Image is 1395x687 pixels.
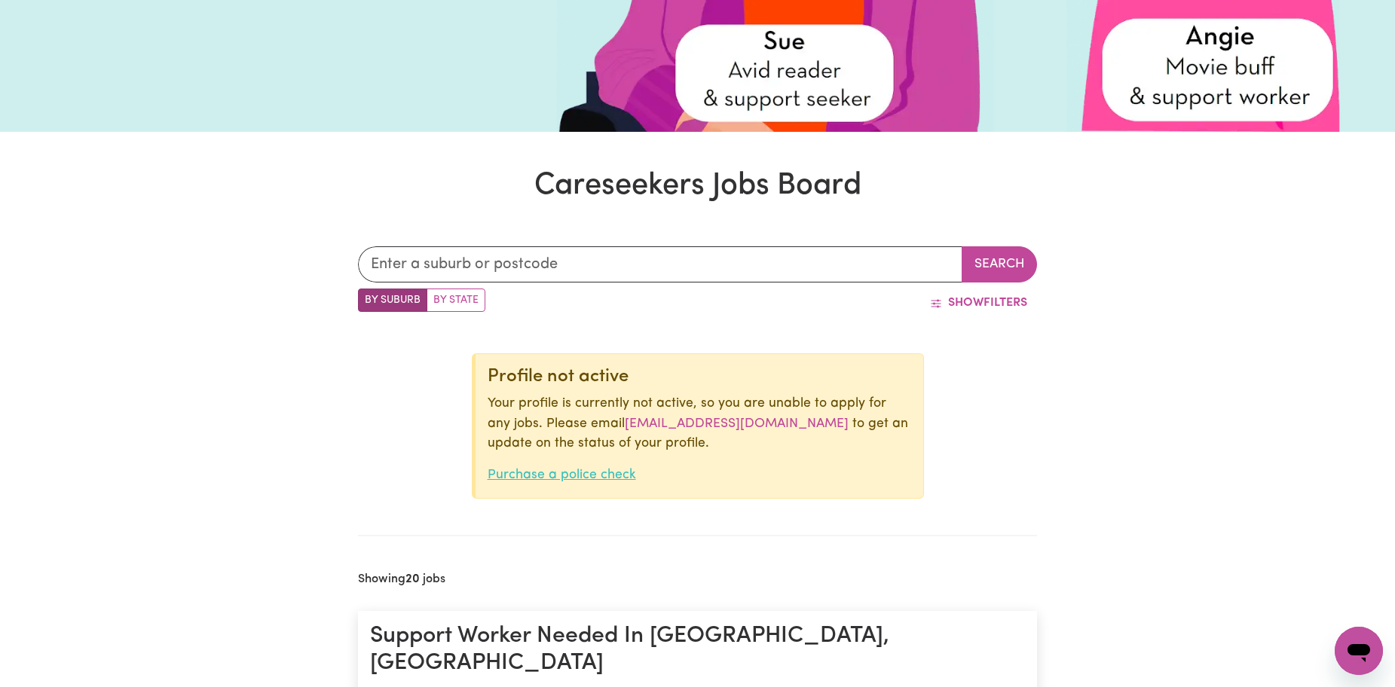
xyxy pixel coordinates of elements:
a: Purchase a police check [488,469,636,481]
h2: Showing jobs [358,572,445,587]
button: Search [962,246,1037,282]
label: Search by suburb/post code [358,289,427,312]
button: ShowFilters [920,289,1037,317]
p: Your profile is currently not active, so you are unable to apply for any jobs. Please email to ge... [488,394,911,453]
a: [EMAIL_ADDRESS][DOMAIN_NAME] [625,417,849,430]
iframe: Button to launch messaging window, conversation in progress [1335,627,1383,675]
input: Enter a suburb or postcode [358,246,963,282]
span: Show [948,297,984,309]
b: 20 [405,573,420,585]
div: Profile not active [488,366,911,388]
label: Search by state [427,289,485,312]
h1: Support Worker Needed In [GEOGRAPHIC_DATA], [GEOGRAPHIC_DATA] [370,623,1026,678]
